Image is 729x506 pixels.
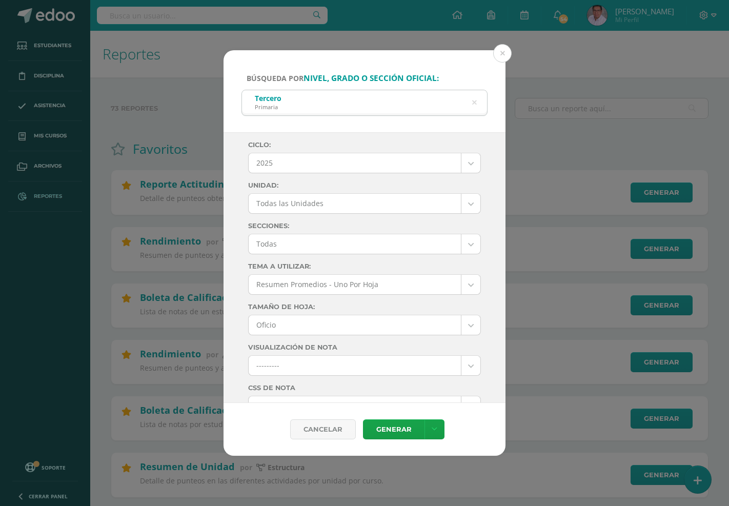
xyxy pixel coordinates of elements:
[256,315,453,335] span: Oficio
[256,234,453,254] span: Todas
[247,73,439,83] span: Búsqueda por
[248,141,481,149] label: Ciclo:
[248,384,481,392] label: CSS de Nota
[242,90,487,115] input: ej. Primero primaria, etc.
[256,396,453,416] span: ---------
[248,181,481,189] label: Unidad:
[249,356,480,375] a: ---------
[249,194,480,213] a: Todas las Unidades
[256,194,453,213] span: Todas las Unidades
[249,315,480,335] a: Oficio
[249,153,480,173] a: 2025
[248,303,481,311] label: Tamaño de hoja:
[248,343,481,351] label: Visualización de Nota
[255,93,281,103] div: Tercero
[290,419,356,439] div: Cancelar
[249,234,480,254] a: Todas
[249,275,480,294] a: Resumen Promedios - Uno Por Hoja
[248,262,481,270] label: Tema a Utilizar:
[255,103,281,111] div: Primaria
[248,222,481,230] label: Secciones:
[493,44,512,63] button: Close (Esc)
[256,275,453,294] span: Resumen Promedios - Uno Por Hoja
[363,419,424,439] a: Generar
[256,153,453,173] span: 2025
[303,73,439,84] strong: nivel, grado o sección oficial:
[256,356,453,375] span: ---------
[249,396,480,416] a: ---------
